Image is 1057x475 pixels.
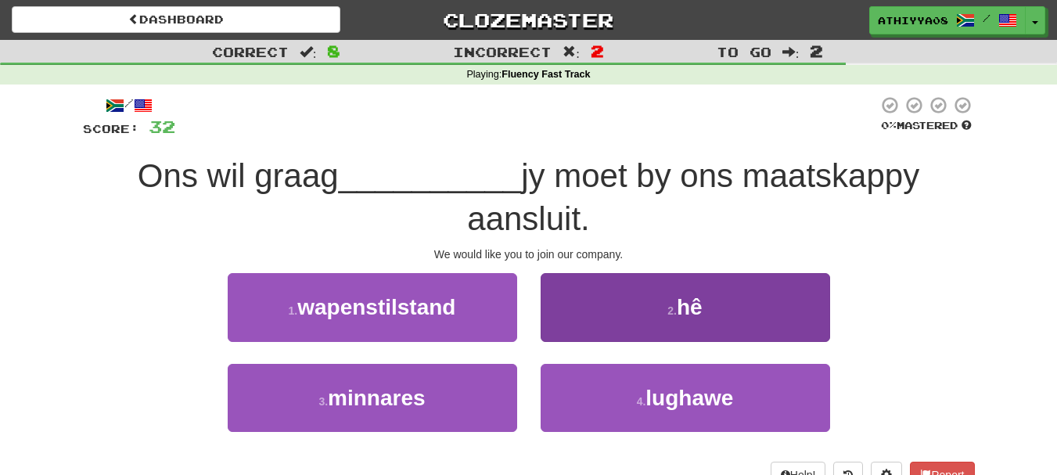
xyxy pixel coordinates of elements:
span: 0 % [881,119,897,131]
small: 2 . [667,304,677,317]
span: : [563,45,580,59]
button: 2.hê [541,273,830,341]
span: Correct [212,44,289,59]
span: 2 [591,41,604,60]
span: 8 [327,41,340,60]
strong: Fluency Fast Track [502,69,590,80]
span: __________ [339,157,522,194]
span: / [983,13,990,23]
span: jy moet by ons maatskappy aansluit. [467,157,919,237]
span: minnares [328,386,426,410]
span: Score: [83,122,139,135]
small: 4 . [637,395,646,408]
button: 3.minnares [228,364,517,432]
span: 2 [810,41,823,60]
span: Athiyya08 [878,13,948,27]
div: We would like you to join our company. [83,246,975,262]
span: wapenstilstand [297,295,455,319]
div: / [83,95,175,115]
span: Ons wil graag [138,157,339,194]
a: Clozemaster [364,6,692,34]
span: : [782,45,800,59]
small: 1 . [289,304,298,317]
span: : [300,45,317,59]
span: lughawe [645,386,733,410]
a: Dashboard [12,6,340,33]
span: hê [677,295,703,319]
span: 32 [149,117,175,136]
span: To go [717,44,771,59]
div: Mastered [878,119,975,133]
span: Incorrect [453,44,552,59]
a: Athiyya08 / [869,6,1026,34]
button: 4.lughawe [541,364,830,432]
button: 1.wapenstilstand [228,273,517,341]
small: 3 . [318,395,328,408]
